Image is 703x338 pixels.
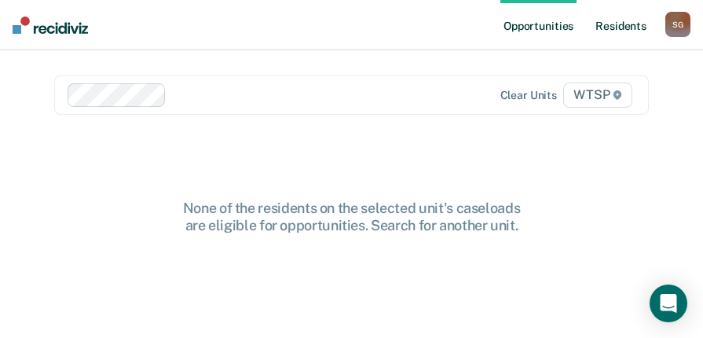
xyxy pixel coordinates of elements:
div: Clear units [500,89,558,102]
button: SG [665,12,690,37]
div: S G [665,12,690,37]
div: Open Intercom Messenger [650,285,687,322]
img: Recidiviz [13,17,88,34]
div: None of the residents on the selected unit's caseloads are eligible for opportunities. Search for... [101,200,603,233]
span: WTSP [563,83,632,108]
